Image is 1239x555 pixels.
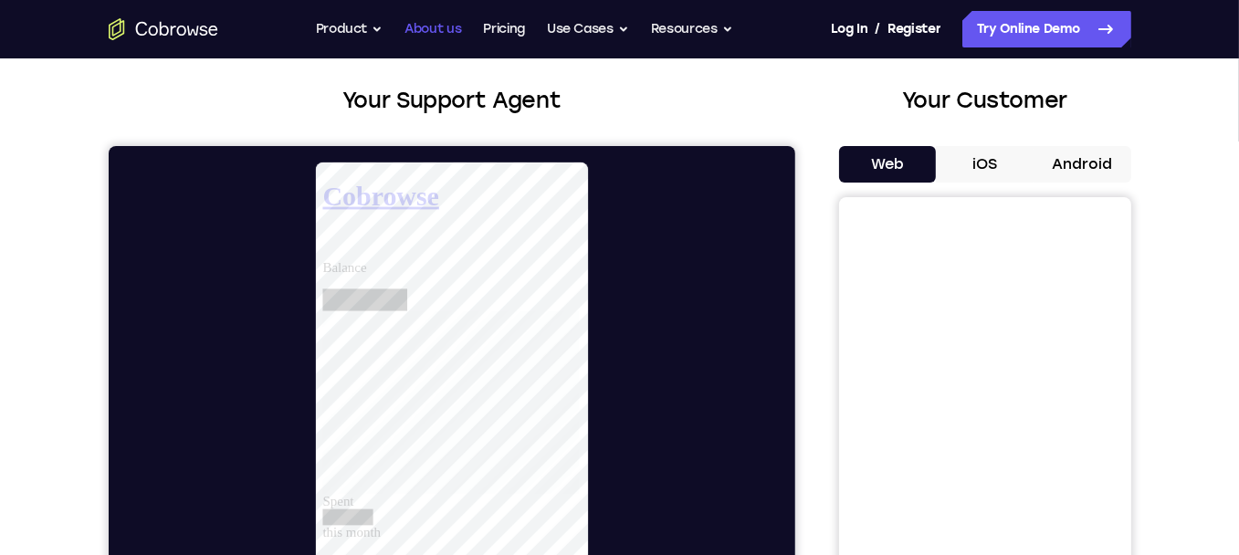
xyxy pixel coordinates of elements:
span: / [875,18,880,40]
button: Resources [651,11,733,47]
h2: Your Support Agent [109,84,795,117]
button: Android [1034,146,1131,183]
a: Try Online Demo [962,11,1131,47]
a: Log In [831,11,867,47]
button: Product [316,11,383,47]
a: Register [887,11,940,47]
a: Pricing [483,11,525,47]
button: iOS [936,146,1034,183]
button: Use Cases [547,11,629,47]
h2: Your Customer [839,84,1131,117]
button: Web [839,146,937,183]
a: About us [404,11,461,47]
a: Go to the home page [109,18,218,40]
